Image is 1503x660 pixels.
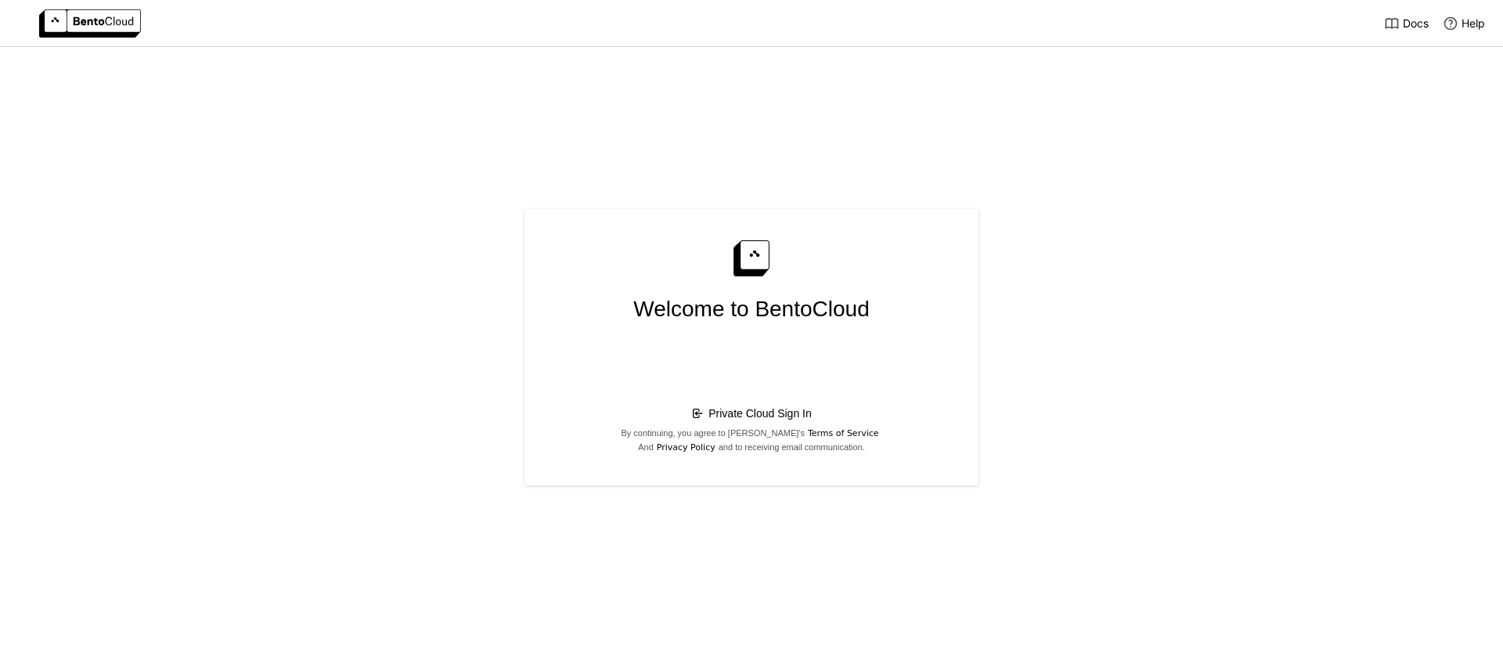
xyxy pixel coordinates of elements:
[805,427,882,440] a: Terms of Service
[1443,16,1485,31] div: Help
[633,292,869,326] span: Welcome to BentoCloud
[733,240,770,276] img: logo
[615,427,888,454] span: By continuing, you agree to [PERSON_NAME]'s And and to receiving email communication.
[654,441,719,454] a: Privacy Policy
[1403,16,1429,31] span: Docs
[708,405,812,422] a: Private Cloud Sign In
[1384,16,1429,31] a: Docs
[39,9,141,38] img: logo
[1462,16,1485,31] span: Help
